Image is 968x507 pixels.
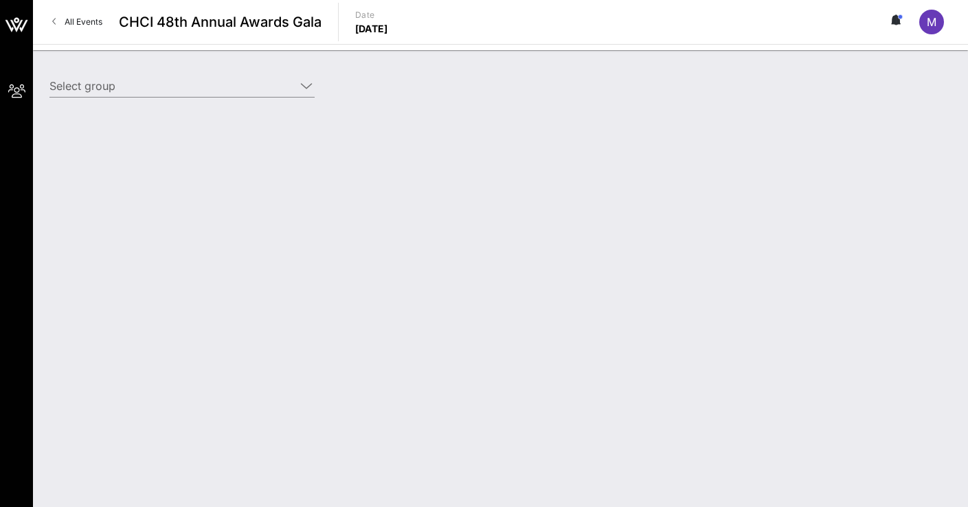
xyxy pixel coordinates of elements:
[355,8,388,22] p: Date
[44,11,111,33] a: All Events
[65,16,102,27] span: All Events
[355,22,388,36] p: [DATE]
[919,10,944,34] div: M
[119,12,322,32] span: CHCI 48th Annual Awards Gala
[927,15,936,29] span: M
